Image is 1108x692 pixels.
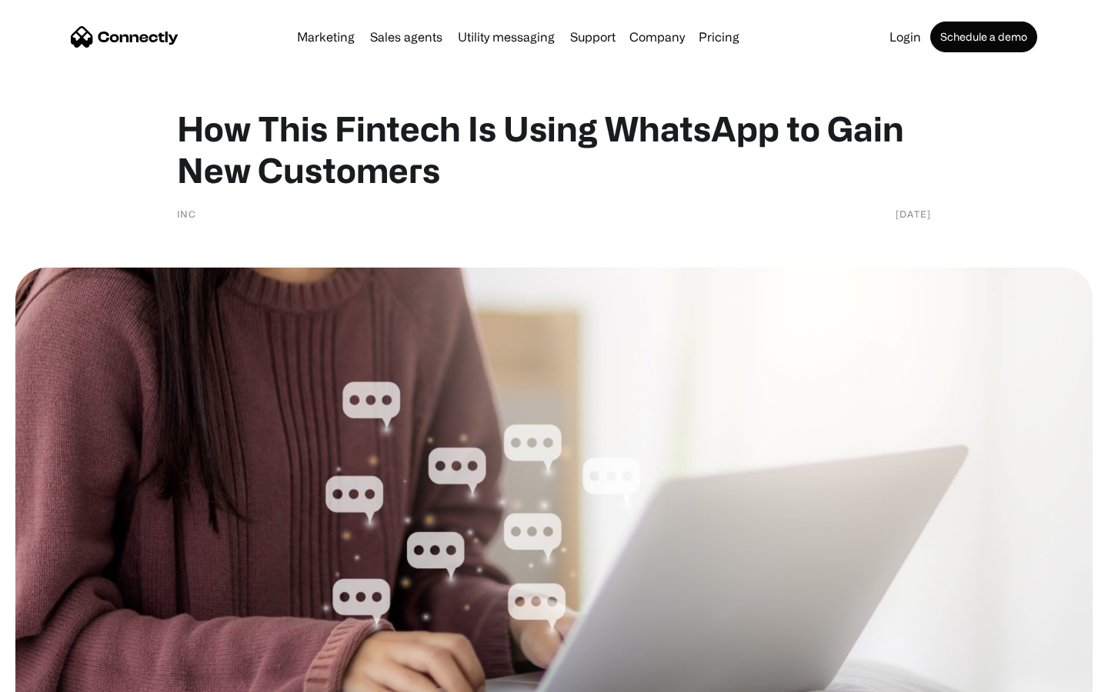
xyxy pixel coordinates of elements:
[364,31,449,43] a: Sales agents
[15,665,92,687] aside: Language selected: English
[930,22,1037,52] a: Schedule a demo
[564,31,622,43] a: Support
[177,206,196,221] div: INC
[291,31,361,43] a: Marketing
[177,108,931,191] h1: How This Fintech Is Using WhatsApp to Gain New Customers
[625,26,689,48] div: Company
[629,26,685,48] div: Company
[883,31,927,43] a: Login
[452,31,561,43] a: Utility messaging
[692,31,746,43] a: Pricing
[31,665,92,687] ul: Language list
[896,206,931,221] div: [DATE]
[71,25,179,48] a: home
